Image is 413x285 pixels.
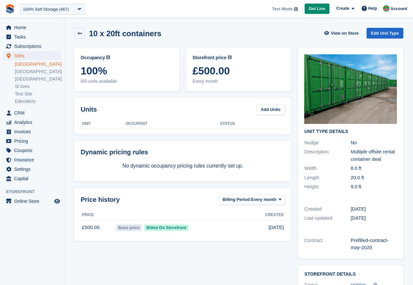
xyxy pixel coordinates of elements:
[304,148,350,163] div: Description
[3,127,61,136] a: menu
[15,76,61,82] a: [GEOGRAPHIC_DATA]
[14,23,53,32] span: Home
[304,174,350,181] div: Length
[304,165,350,172] div: Width
[81,104,97,114] h2: Units
[309,5,325,12] span: Get Live
[3,23,61,32] a: menu
[89,29,161,38] h2: 10 x 20ft containers
[15,91,61,97] a: Test Site
[351,174,397,181] div: 20.0 ft
[351,148,397,163] div: Multiple offsite rental container deal
[81,78,173,85] span: 0/0 units available
[368,5,377,12] span: Help
[193,54,227,61] span: Storefront price
[304,129,397,134] h2: Unit Type details
[81,210,115,220] th: Price
[228,55,232,59] img: icon-info-grey-7440780725fd019a000dd9b08b2336e03edf1995a4989e88bcd33f0948082b44.svg
[367,28,403,38] a: Edit Unit Type
[351,214,397,222] div: [DATE]
[81,119,126,129] th: Unit
[6,189,64,195] span: Storefront
[294,7,298,11] img: icon-info-grey-7440780725fd019a000dd9b08b2336e03edf1995a4989e88bcd33f0948082b44.svg
[304,54,397,124] img: outdoor-storage.JPEG
[14,155,53,164] span: Insurance
[304,139,350,147] div: Nudge
[14,165,53,174] span: Settings
[256,104,285,115] a: Add Units
[5,4,15,14] img: stora-icon-8386f47178a22dfd0bd8f6a31ec36ba5ce8667c1dd55bd0f319d3a0aa187defe.svg
[15,69,61,75] a: [GEOGRAPHIC_DATA]
[116,225,142,231] span: Base price
[304,272,397,277] h2: Storefront Details
[14,42,53,51] span: Subscriptions
[14,174,53,183] span: Capital
[3,197,61,206] a: menu
[14,108,53,117] span: CRM
[144,225,188,231] span: Billed On Storefront
[304,237,350,251] div: Contract
[3,42,61,51] a: menu
[14,51,53,60] span: Sites
[106,55,110,59] img: icon-info-grey-7440780725fd019a000dd9b08b2336e03edf1995a4989e88bcd33f0948082b44.svg
[351,183,397,191] div: 9.0 ft
[304,205,350,213] div: Created
[14,127,53,136] span: Invoices
[23,6,69,13] div: 100% Self Storage (467)
[81,65,173,77] span: 100%
[15,98,61,104] a: Edenderry
[14,118,53,127] span: Analytics
[331,30,359,37] span: View on Store
[3,146,61,155] a: menu
[14,137,53,146] span: Pricing
[265,212,284,218] span: Created
[53,197,61,205] a: Preview store
[81,220,115,235] td: £500.00
[220,119,285,129] th: Status
[304,214,350,222] div: Last updated
[14,32,53,41] span: Tasks
[3,118,61,127] a: menu
[3,32,61,41] a: menu
[15,83,61,90] a: St iIves
[336,5,349,12] span: Create
[193,78,285,85] span: Every month
[304,183,350,191] div: Height
[223,196,251,203] span: Billing Period:
[3,51,61,60] a: menu
[383,5,389,12] img: Will McNeilly
[272,6,292,12] span: Test Mode
[81,195,120,204] span: Price history
[268,224,284,231] span: [DATE]
[3,155,61,164] a: menu
[3,165,61,174] a: menu
[193,65,285,77] span: £500.00
[14,197,53,206] span: Online Store
[15,61,61,67] a: [GEOGRAPHIC_DATA]
[351,165,397,172] div: 8.0 ft
[3,108,61,117] a: menu
[81,162,285,170] p: No dynamic occupancy pricing rules currently set up.
[219,194,285,205] button: Billing Period: Every month
[324,28,361,38] a: View on Store
[251,196,277,203] span: Every month
[351,237,397,251] div: Prefilled-contract-may-2025
[351,139,397,147] div: No
[3,174,61,183] a: menu
[351,205,397,213] div: [DATE]
[81,54,105,61] span: Occupancy
[14,146,53,155] span: Coupons
[3,137,61,146] a: menu
[126,119,220,129] th: Occupant
[305,4,329,14] a: Get Live
[81,147,285,157] div: Dynamic pricing rules
[390,5,407,12] span: Account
